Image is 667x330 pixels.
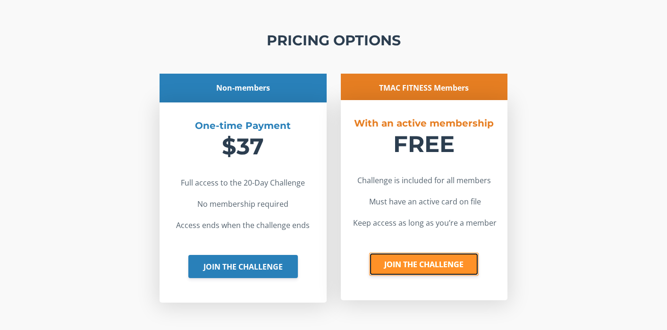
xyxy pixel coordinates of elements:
[369,253,479,276] a: JOIN THE CHALLENGE
[369,196,481,207] span: Must have an active card on file
[160,31,507,50] h2: PRICING OPTIONS
[350,117,498,129] h4: With an active membership
[169,219,317,232] p: Access ends when the challenge ends
[169,132,317,161] h2: $37
[169,119,317,132] h4: One-time Payment
[350,129,498,159] h2: FREE
[341,74,507,102] div: TMAC FITNESS Members
[353,218,497,228] span: Keep access as long as you’re a member
[169,197,317,211] p: No membership required
[160,74,326,102] div: Non-members
[169,176,317,190] p: Full access to the 20-Day Challenge
[188,255,298,279] a: JOIN THE CHALLENGE
[357,175,491,186] span: Challenge is included for all members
